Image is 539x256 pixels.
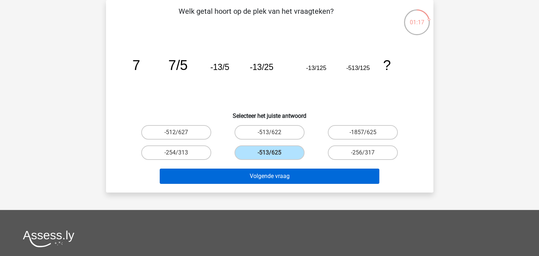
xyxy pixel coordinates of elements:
label: -254/313 [141,145,211,160]
label: -513/625 [234,145,305,160]
tspan: 7 [132,57,140,73]
tspan: 7/5 [168,57,187,73]
label: -256/317 [328,145,398,160]
tspan: -13/125 [306,65,326,71]
label: -512/627 [141,125,211,140]
label: -513/622 [234,125,305,140]
tspan: -13/5 [210,62,229,72]
p: Welk getal hoort op de plek van het vraagteken? [118,6,395,28]
div: 01:17 [403,9,430,27]
tspan: ? [383,57,391,73]
button: Volgende vraag [160,169,379,184]
h6: Selecteer het juiste antwoord [118,107,422,119]
tspan: -513/125 [346,65,369,71]
tspan: -13/25 [250,62,273,72]
label: -1857/625 [328,125,398,140]
img: Assessly logo [23,230,74,247]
